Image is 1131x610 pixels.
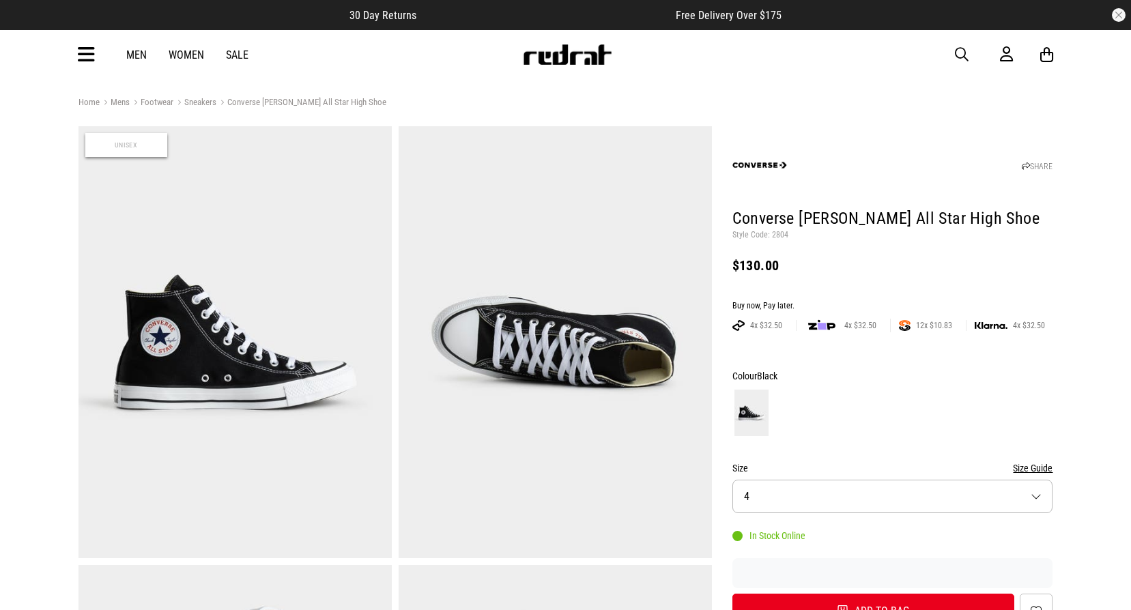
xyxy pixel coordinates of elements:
[745,320,788,331] span: 4x $32.50
[732,301,1053,312] div: Buy now, Pay later.
[732,368,1053,384] div: Colour
[808,319,835,332] img: zip
[732,320,745,331] img: AFTERPAY
[1013,460,1053,476] button: Size Guide
[1022,162,1053,171] a: SHARE
[349,9,416,22] span: 30 Day Returns
[130,97,173,110] a: Footwear
[676,9,782,22] span: Free Delivery Over $175
[911,320,958,331] span: 12x $10.83
[732,208,1053,230] h1: Converse [PERSON_NAME] All Star High Shoe
[173,97,216,110] a: Sneakers
[732,480,1053,513] button: 4
[85,133,167,157] span: Unisex
[216,97,386,110] a: Converse [PERSON_NAME] All Star High Shoe
[899,320,911,331] img: SPLITPAY
[100,97,130,110] a: Mens
[734,390,769,436] img: Black
[732,460,1053,476] div: Size
[757,371,777,381] span: Black
[1007,320,1050,331] span: 4x $32.50
[126,48,147,61] a: Men
[732,566,1053,580] iframe: Customer reviews powered by Trustpilot
[975,322,1007,330] img: KLARNA
[78,97,100,107] a: Home
[744,490,749,503] span: 4
[839,320,882,331] span: 4x $32.50
[226,48,248,61] a: Sale
[732,257,1053,274] div: $130.00
[732,138,787,192] img: Converse
[732,230,1053,241] p: Style Code: 2804
[444,8,648,22] iframe: Customer reviews powered by Trustpilot
[522,44,612,65] img: Redrat logo
[169,48,204,61] a: Women
[78,126,392,558] img: Converse Chuck Taylor All Star High Shoe in Black
[732,530,805,541] div: In Stock Online
[399,126,712,558] img: Converse Chuck Taylor All Star High Shoe in Black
